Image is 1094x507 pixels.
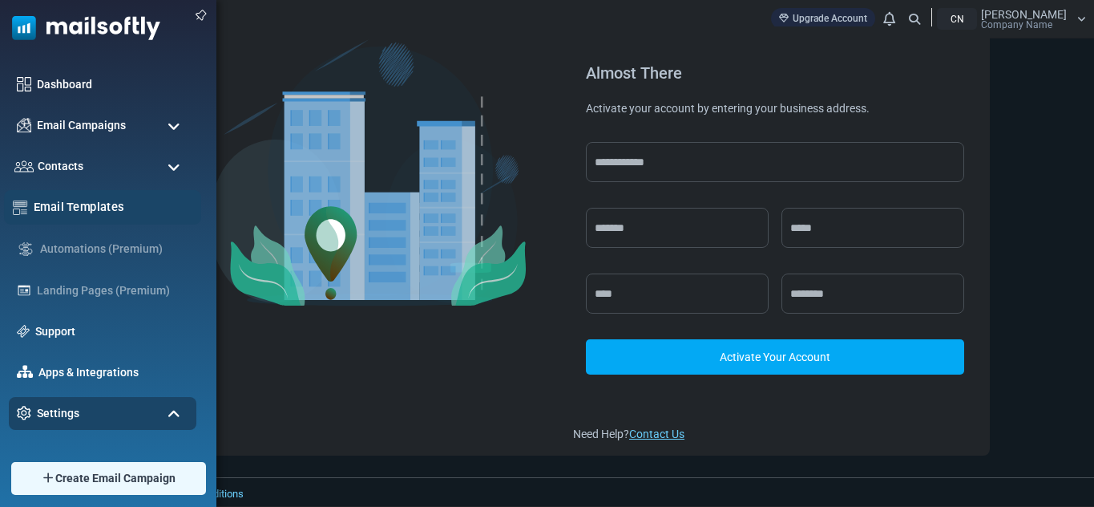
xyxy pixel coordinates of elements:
a: Email Templates [34,198,192,216]
footer: 2025 [52,477,1094,506]
a: Apps & Integrations [38,364,188,381]
img: campaigns-icon.png [17,118,31,132]
img: support-icon.svg [17,325,30,338]
img: landing_pages.svg [17,283,31,298]
span: [PERSON_NAME] [981,9,1067,20]
div: CN [937,8,977,30]
img: contacts-icon.svg [14,160,34,172]
img: dashboard-icon.svg [17,77,31,91]
a: Upgrade Account [771,8,875,29]
span: Company Name [981,20,1052,30]
a: Support [35,323,188,340]
span: Contacts [38,158,83,175]
img: workflow.svg [17,240,34,258]
a: Dashboard [37,76,188,93]
img: settings-icon.svg [17,406,31,420]
div: Need Help? [573,426,977,443]
span: Create Email Campaign [55,470,176,487]
div: Almost There [586,65,964,81]
a: CN [PERSON_NAME] Company Name [937,8,1086,30]
a: Contact Us [629,428,684,440]
div: Activate your account by entering your business address. [586,100,964,116]
img: email-templates-icon.svg [13,200,28,215]
a: Activate Your Account [586,339,964,375]
span: Settings [37,405,79,422]
span: Email Campaigns [37,117,126,134]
